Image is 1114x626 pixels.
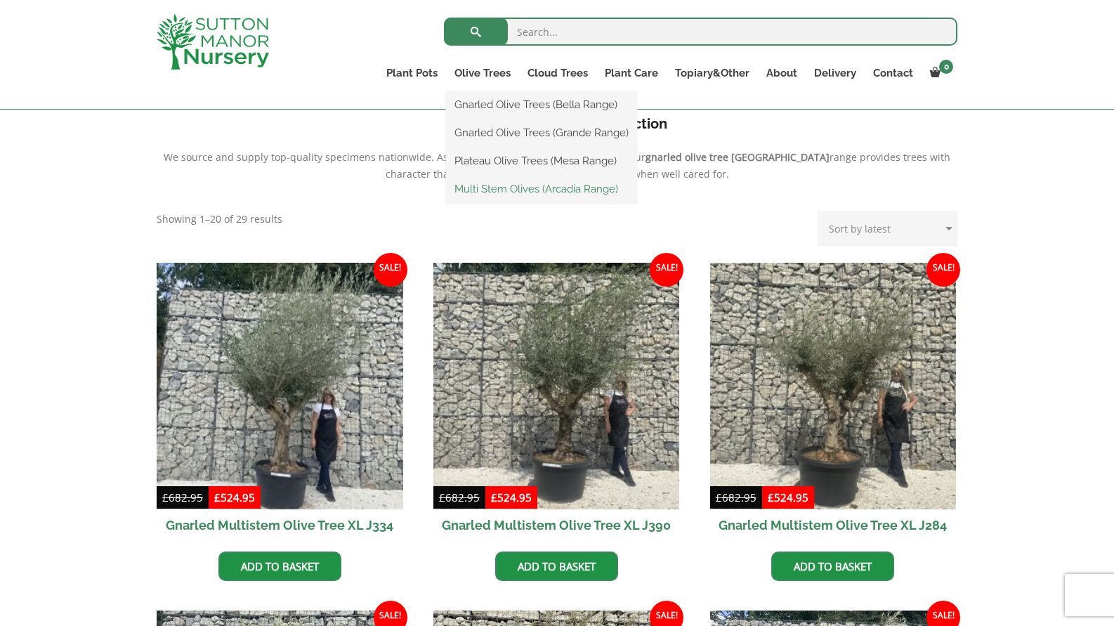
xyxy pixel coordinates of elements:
span: Sale! [926,253,960,287]
a: Sale! Gnarled Multistem Olive Tree XL J334 [157,263,403,541]
a: Delivery [806,63,865,83]
a: Sale! Gnarled Multistem Olive Tree XL J390 [433,263,680,541]
a: Add to basket: “Gnarled Multistem Olive Tree XL J284” [771,552,894,581]
span: 0 [939,60,953,74]
bdi: 524.95 [768,490,808,504]
a: Add to basket: “Gnarled Multistem Olive Tree XL J334” [218,552,341,581]
bdi: 682.95 [439,490,480,504]
a: Plateau Olive Trees (Mesa Range) [446,150,637,171]
a: Multi Stem Olives (Arcadia Range) [446,178,637,200]
span: £ [716,490,722,504]
a: Gnarled Olive Trees (Bella Range) [446,94,637,115]
input: Search... [444,18,957,46]
b: gnarled olive tree [GEOGRAPHIC_DATA] [646,150,830,164]
bdi: 524.95 [214,490,255,504]
span: £ [214,490,221,504]
h2: Gnarled Multistem Olive Tree XL J390 [433,509,680,541]
bdi: 524.95 [491,490,532,504]
span: £ [162,490,169,504]
h2: Gnarled Multistem Olive Tree XL J284 [710,509,957,541]
h2: Gnarled Multistem Olive Tree XL J334 [157,509,403,541]
img: Gnarled Multistem Olive Tree XL J390 [433,263,680,509]
a: Gnarled Olive Trees (Grande Range) [446,122,637,143]
a: About [758,63,806,83]
span: £ [491,490,497,504]
select: Shop order [818,211,957,246]
a: Contact [865,63,922,83]
span: Sale! [650,253,683,287]
span: £ [768,490,774,504]
a: 0 [922,63,957,83]
span: £ [439,490,445,504]
a: Topiary&Other [667,63,758,83]
p: Showing 1–20 of 29 results [157,211,282,228]
bdi: 682.95 [162,490,203,504]
span: Sale! [374,253,407,287]
a: Olive Trees [446,63,519,83]
img: logo [157,14,269,70]
img: Gnarled Multistem Olive Tree XL J284 [710,263,957,509]
a: Cloud Trees [519,63,596,83]
span: We source and supply top-quality specimens nationwide. As a homeowner or landscape designer, our [164,150,646,164]
a: Add to basket: “Gnarled Multistem Olive Tree XL J390” [495,552,618,581]
a: Plant Pots [378,63,446,83]
img: Gnarled Multistem Olive Tree XL J334 [157,263,403,509]
a: Sale! Gnarled Multistem Olive Tree XL J284 [710,263,957,541]
bdi: 682.95 [716,490,756,504]
a: Plant Care [596,63,667,83]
